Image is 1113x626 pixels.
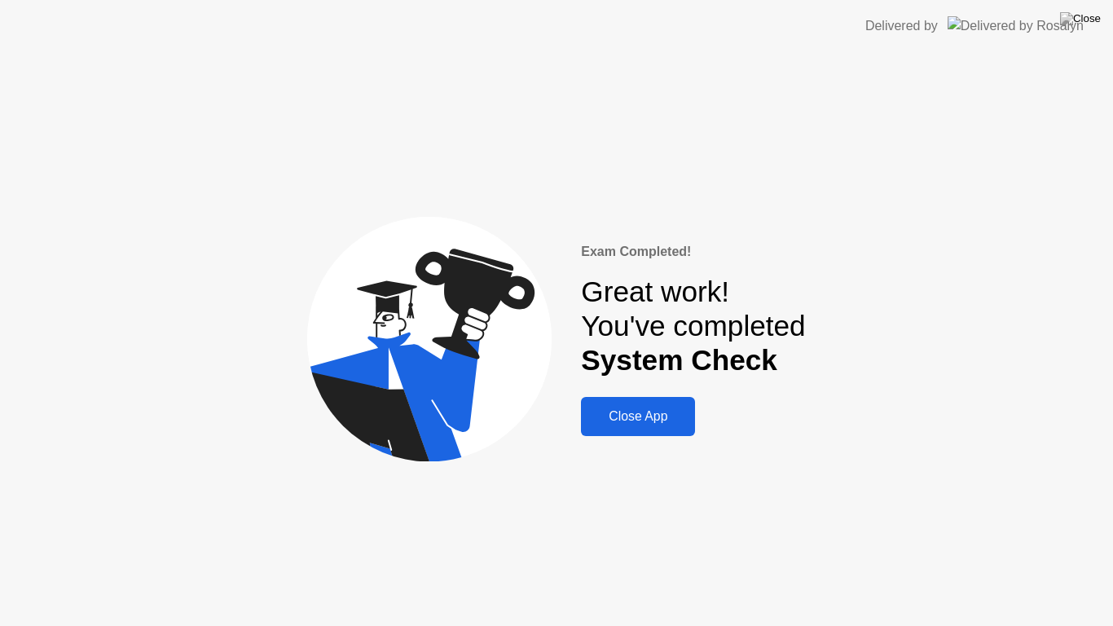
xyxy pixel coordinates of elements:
img: Close [1060,12,1101,25]
img: Delivered by Rosalyn [948,16,1084,35]
div: Close App [586,409,690,424]
button: Close App [581,397,695,436]
b: System Check [581,344,777,376]
div: Exam Completed! [581,242,805,262]
div: Great work! You've completed [581,275,805,378]
div: Delivered by [865,16,938,36]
